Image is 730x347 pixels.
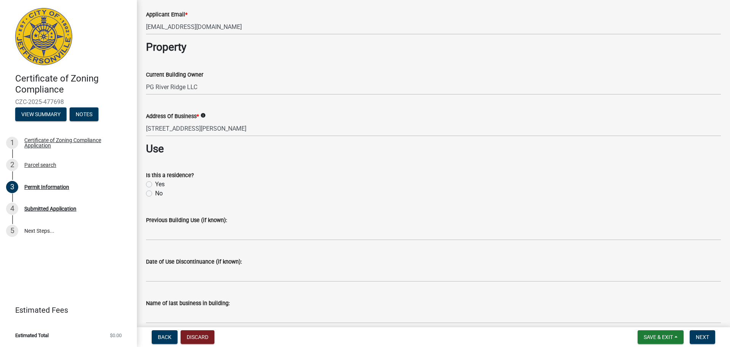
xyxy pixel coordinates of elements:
img: City of Jeffersonville, Indiana [15,8,72,65]
span: Back [158,334,171,340]
label: Address Of Business [146,114,199,119]
span: CZC-2025-477698 [15,98,122,106]
a: Estimated Fees [6,302,125,318]
div: 2 [6,159,18,171]
button: Discard [181,330,214,344]
div: 3 [6,181,18,193]
button: Notes [70,107,98,121]
div: Parcel search [24,162,56,168]
div: Permit Information [24,184,69,190]
i: info [200,113,206,118]
label: Name of last business in building: [146,301,230,306]
div: Submitted Application [24,206,76,211]
label: Previous Building Use (if known): [146,218,227,223]
span: Estimated Total [15,333,49,338]
label: Current Building Owner [146,72,203,78]
wm-modal-confirm: Summary [15,112,67,118]
strong: Property [146,41,186,53]
wm-modal-confirm: Notes [70,112,98,118]
button: View Summary [15,107,67,121]
span: $0.00 [110,333,122,338]
label: Yes [155,180,165,189]
div: 5 [6,225,18,237]
div: Certificate of Zoning Compliance Application [24,138,125,148]
span: Save & Exit [644,334,673,340]
label: No [155,189,163,198]
button: Back [152,330,178,344]
div: 4 [6,203,18,215]
label: Is this a residence? [146,173,194,178]
h4: Certificate of Zoning Compliance [15,73,131,95]
button: Save & Exit [638,330,684,344]
label: Date of Use Discontinuance (if known): [146,259,242,265]
label: Applicant Email [146,12,187,18]
div: 1 [6,137,18,149]
button: Next [690,330,715,344]
strong: Use [146,142,164,155]
span: Next [696,334,709,340]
